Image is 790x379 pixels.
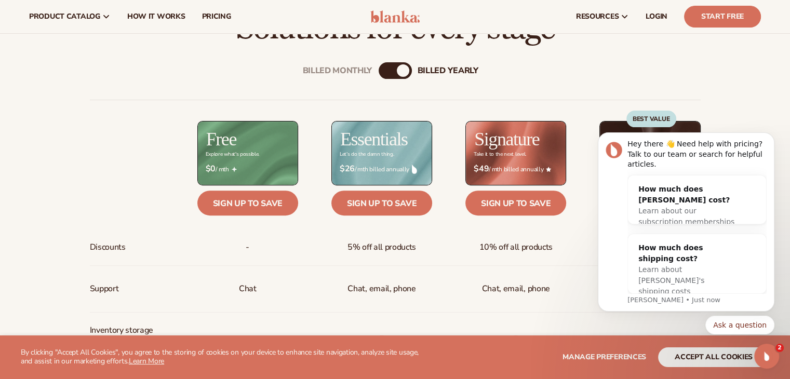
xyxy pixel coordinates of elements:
[370,10,420,23] img: logo
[127,12,185,21] span: How It Works
[340,152,394,157] div: Let’s do the damn thing.
[90,279,119,299] span: Support
[754,344,779,369] iframe: Intercom live chat
[474,164,489,174] strong: $49
[198,121,298,184] img: free_bg.png
[546,167,551,171] img: Star_6.png
[90,238,126,257] span: Discounts
[474,152,526,157] div: Take it to the next level.
[347,238,416,257] span: 5% off all products
[29,12,100,21] span: product catalog
[563,347,646,367] button: Manage preferences
[466,121,566,184] img: Signature_BG_eeb718c8-65ac-49e3-a4e5-327c6aa73146.jpg
[232,167,237,172] img: Free_Icon_bb6e7c7e-73f8-44bd-8ed0-223ea0fc522e.png
[246,332,249,351] p: -
[239,279,257,299] p: Chat
[474,164,558,174] span: / mth billed annually
[332,121,432,184] img: Essentials_BG_9050f826-5aa9-47d9-a362-757b82c62641.jpg
[21,348,431,366] p: By clicking "Accept All Cookies", you agree to the storing of cookies on your device to enhance s...
[303,66,372,76] div: Billed Monthly
[563,352,646,362] span: Manage preferences
[340,130,408,148] h2: Essentials
[479,238,553,257] span: 10% off all products
[331,191,432,215] a: Sign up to save
[206,130,236,148] h2: Free
[482,279,550,299] span: Chat, email, phone
[775,344,784,352] span: 2
[206,164,290,174] span: / mth
[576,12,619,21] span: resources
[684,6,761,28] a: Start Free
[29,11,761,46] h2: Solutions for every stage
[465,191,566,215] a: Sign up to save
[129,356,164,366] a: Learn More
[646,12,667,21] span: LOGIN
[340,164,424,174] span: / mth billed annually
[246,238,249,257] span: -
[418,66,478,76] div: billed Yearly
[202,12,231,21] span: pricing
[582,109,790,351] iframe: Intercom notifications message
[206,152,259,157] div: Explore what's possible.
[412,165,417,174] img: drop.png
[658,347,769,367] button: accept all cookies
[90,321,159,361] span: Inventory storage & order fulfillment
[474,130,539,148] h2: Signature
[197,191,298,215] a: Sign up to save
[347,279,416,299] p: Chat, email, phone
[340,164,355,174] strong: $26
[206,164,216,174] strong: $0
